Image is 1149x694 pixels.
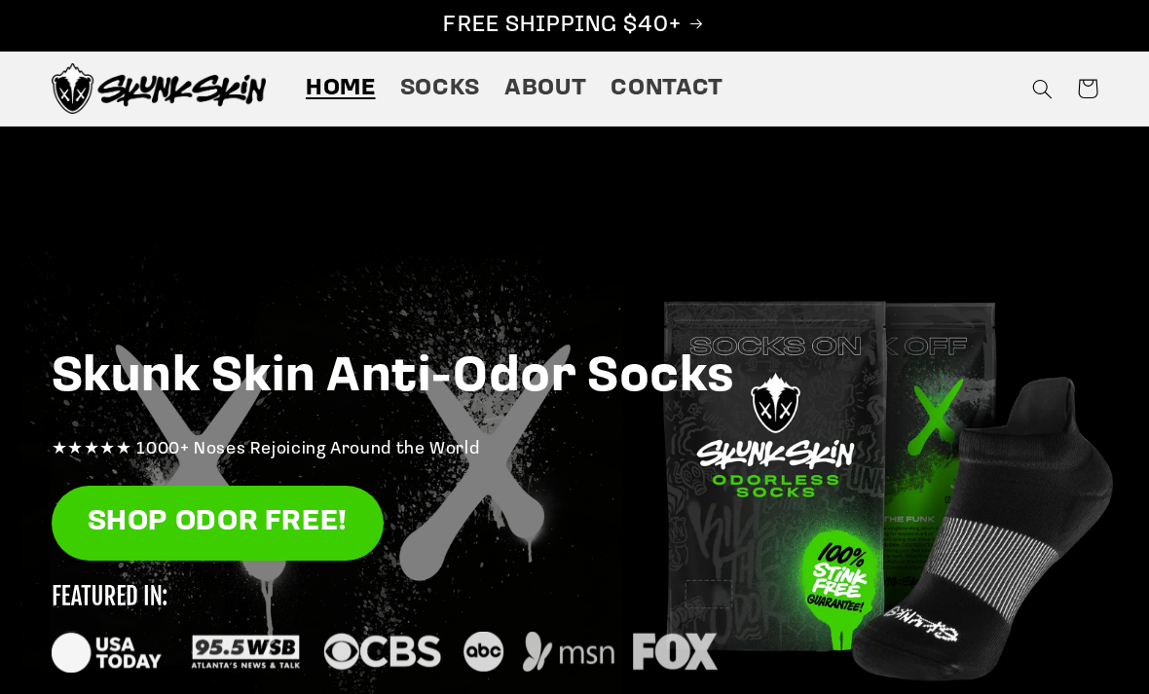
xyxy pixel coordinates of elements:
[400,74,480,104] span: Socks
[52,435,1098,466] p: ★★★★★ 1000+ Noses Rejoicing Around the World
[306,74,376,104] span: Home
[504,74,586,104] span: About
[52,486,384,561] a: SHOP ODOR FREE!
[492,61,598,116] a: About
[599,61,736,116] a: Contact
[388,61,492,116] a: Socks
[52,585,719,673] img: new_featured_logos_1_small.svg
[52,353,736,403] strong: Skunk Skin Anti-Odor Socks
[1020,66,1065,111] summary: Search
[611,74,723,104] span: Contact
[20,11,1129,41] p: FREE SHIPPING $40+
[293,61,388,116] a: Home
[52,63,266,114] img: Skunk Skin Anti-Odor Socks.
